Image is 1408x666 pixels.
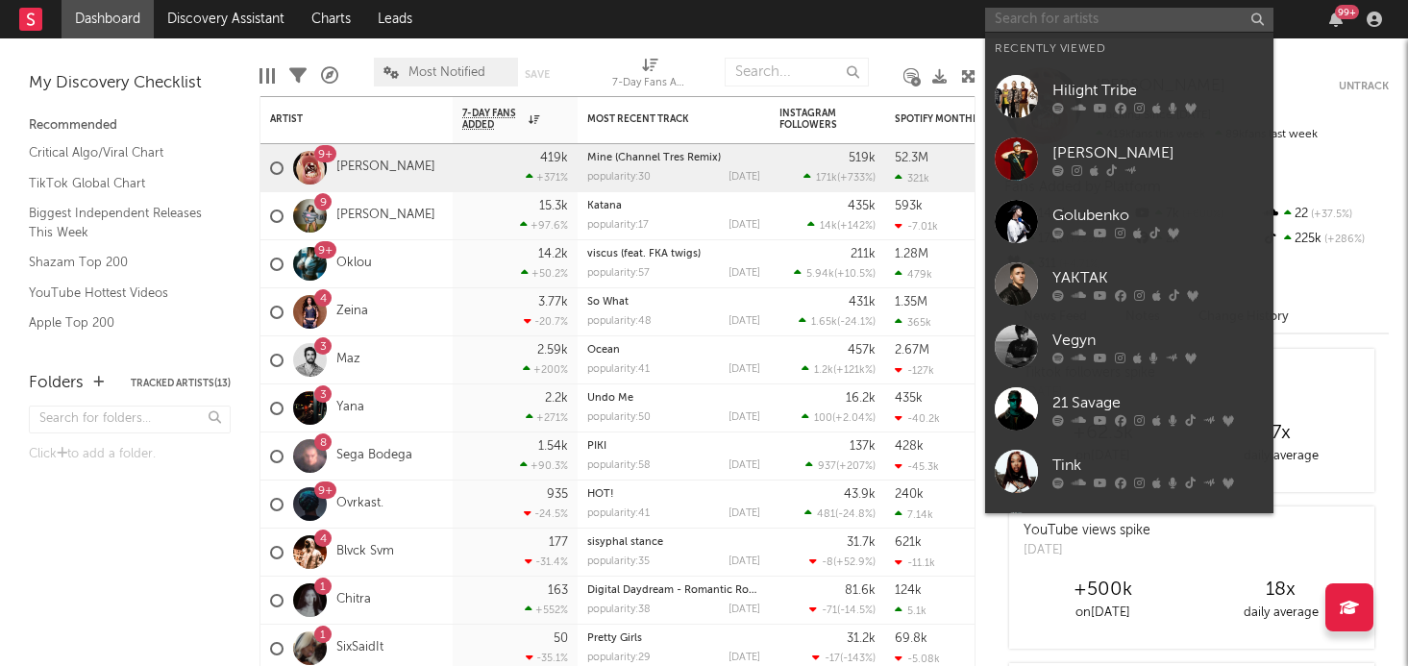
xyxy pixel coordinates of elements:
[587,489,614,500] a: HOT!
[587,633,642,644] a: Pretty Girls
[29,203,211,242] a: Biggest Independent Releases This Week
[587,297,629,308] a: So What
[806,269,834,280] span: 5.94k
[587,633,760,644] div: Pretty Girls
[850,440,876,453] div: 137k
[408,66,485,79] span: Most Notified
[321,48,338,104] div: A&R Pipeline
[835,413,873,424] span: +2.04 %
[1329,12,1343,27] button: 99+
[846,392,876,405] div: 16.2k
[587,113,731,125] div: Most Recent Track
[848,344,876,357] div: 457k
[845,584,876,597] div: 81.6k
[985,190,1273,253] a: Golubenko
[521,267,568,280] div: +50.2 %
[29,372,84,395] div: Folders
[985,315,1273,378] a: Vegyn
[816,173,837,184] span: 171k
[520,459,568,472] div: +90.3 %
[849,296,876,308] div: 431k
[895,653,940,665] div: -5.08k
[811,317,837,328] span: 1.65k
[538,248,568,260] div: 14.2k
[895,584,922,597] div: 124k
[545,392,568,405] div: 2.2k
[729,508,760,519] div: [DATE]
[537,344,568,357] div: 2.59k
[844,488,876,501] div: 43.9k
[336,256,372,272] a: Oklou
[729,604,760,615] div: [DATE]
[1052,454,1264,477] div: Tink
[814,365,833,376] span: 1.2k
[848,200,876,212] div: 435k
[812,652,876,664] div: ( )
[336,400,364,416] a: Yana
[805,459,876,472] div: ( )
[29,283,211,304] a: YouTube Hottest Videos
[847,536,876,549] div: 31.7k
[587,393,760,404] div: Undo Me
[729,220,760,231] div: [DATE]
[526,411,568,424] div: +271 %
[525,69,550,80] button: Save
[523,363,568,376] div: +200 %
[336,496,383,512] a: Ovrkast.
[587,441,606,452] a: PIKI
[895,412,940,425] div: -40.2k
[729,364,760,375] div: [DATE]
[29,173,211,194] a: TikTok Global Chart
[839,461,873,472] span: +207 %
[895,268,932,281] div: 479k
[336,352,360,368] a: Maz
[729,316,760,327] div: [DATE]
[29,72,231,95] div: My Discovery Checklist
[807,219,876,232] div: ( )
[587,585,760,596] div: Digital Daydream - Romantic Robot Version
[1308,210,1352,220] span: +37.5 %
[809,555,876,568] div: ( )
[895,392,923,405] div: 435k
[836,365,873,376] span: +121k %
[729,412,760,423] div: [DATE]
[799,315,876,328] div: ( )
[1192,445,1370,468] div: daily average
[270,113,414,125] div: Artist
[1052,266,1264,289] div: YAKTAK
[587,604,651,615] div: popularity: 38
[802,411,876,424] div: ( )
[814,413,832,424] span: 100
[840,221,873,232] span: +142 %
[729,556,760,567] div: [DATE]
[1052,79,1264,102] div: Hilight Tribe
[895,536,922,549] div: 621k
[822,557,833,568] span: -8
[851,248,876,260] div: 211k
[336,592,371,608] a: Chitra
[587,316,652,327] div: popularity: 48
[818,461,836,472] span: 937
[895,296,927,308] div: 1.35M
[612,72,689,95] div: 7-Day Fans Added (7-Day Fans Added)
[1052,329,1264,352] div: Vegyn
[1261,202,1389,227] div: 22
[895,316,931,329] div: 365k
[895,200,923,212] div: 593k
[895,113,1039,125] div: Spotify Monthly Listeners
[985,8,1273,32] input: Search for artists
[524,507,568,520] div: -24.5 %
[895,632,927,645] div: 69.8k
[587,441,760,452] div: PIKI
[131,379,231,388] button: Tracked Artists(13)
[538,296,568,308] div: 3.77k
[587,537,663,548] a: sisyphal stance
[1261,227,1389,252] div: 225k
[524,315,568,328] div: -20.7 %
[29,114,231,137] div: Recommended
[29,252,211,273] a: Shazam Top 200
[1014,579,1192,602] div: +500k
[825,654,840,664] span: -17
[336,304,368,320] a: Zeina
[525,604,568,616] div: +552 %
